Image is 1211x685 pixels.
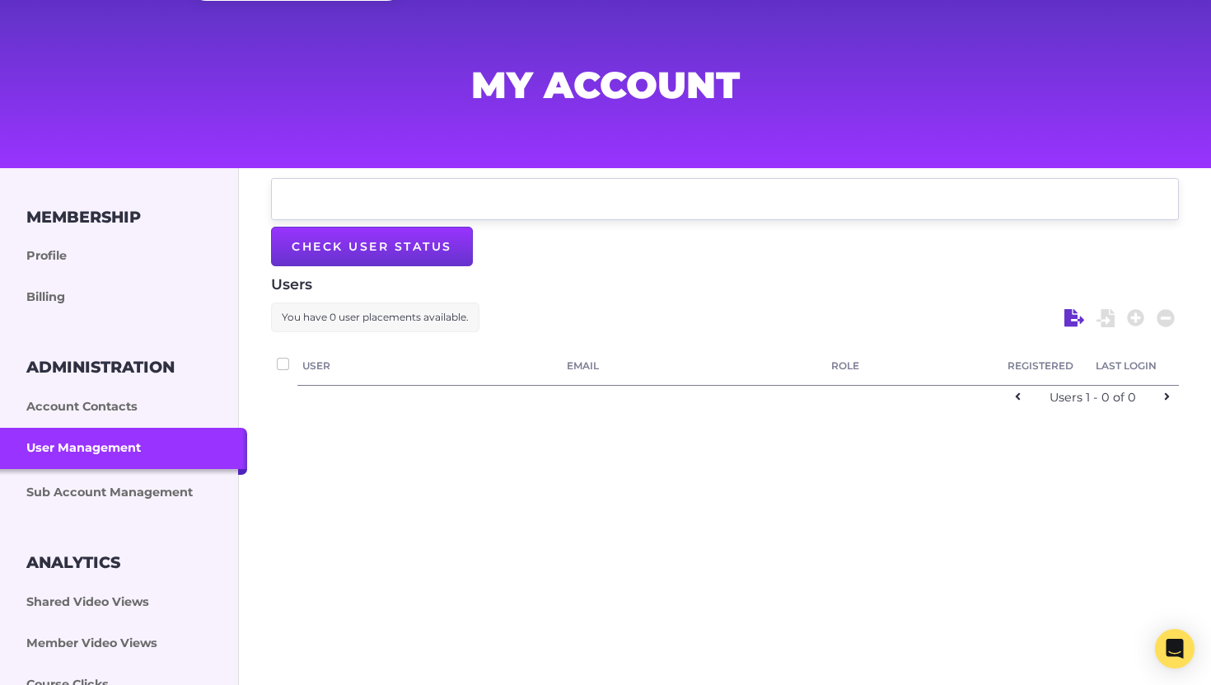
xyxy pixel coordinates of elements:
h3: Administration [26,358,175,377]
h3: Membership [26,208,141,227]
a: Registered [1008,357,1086,375]
div: Users 1 - 0 of 0 [1033,387,1152,409]
a: Import Users [1096,307,1115,329]
a: Email [567,357,821,375]
div: Open Intercom Messenger [1155,629,1195,669]
a: Export Users [1064,307,1084,329]
input: Check User Status [271,227,473,266]
a: Add a new user [1127,307,1145,329]
h4: Users [271,273,1179,296]
a: Last Login [1096,357,1174,375]
a: Delete selected users [1157,307,1175,329]
h3: Analytics [26,553,120,572]
a: Role [831,357,998,375]
h1: My Account [208,68,1003,101]
p: You have 0 user placements available. [271,303,479,332]
a: User [302,357,557,375]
